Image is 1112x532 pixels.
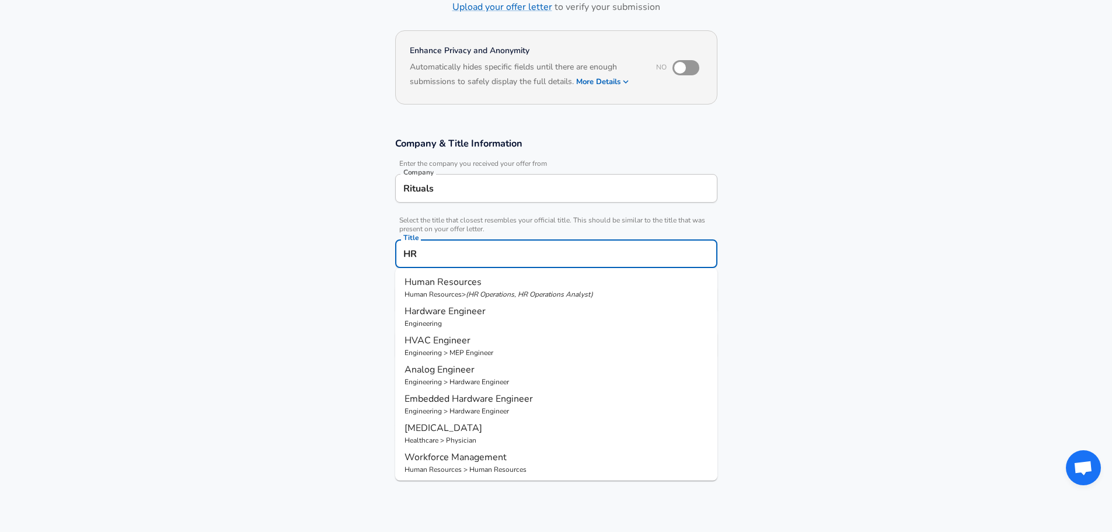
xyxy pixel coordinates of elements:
p: Human Resources > [405,289,708,300]
input: Google [400,179,712,197]
p: Healthcare > Physician [405,435,708,446]
span: Human Resources [405,276,482,288]
label: Title [403,234,419,241]
h4: Enhance Privacy and Anonymity [410,45,640,57]
span: [MEDICAL_DATA] [405,422,482,434]
span: Thermal Engineer [405,480,480,493]
input: Software Engineer [400,245,712,263]
h6: Automatically hides specific fields until there are enough submissions to safely display the full... [410,61,640,90]
div: Open chat [1066,450,1101,485]
p: Engineering [405,318,708,329]
button: More Details [576,74,630,90]
p: Engineering > Hardware Engineer [405,406,708,416]
p: Engineering > MEP Engineer [405,347,708,358]
span: Workforce Management [405,451,507,464]
p: ( HR Operations, HR Operations Analyst ) [466,290,593,299]
label: Company [403,169,434,176]
span: Embedded Hardware Engineer [405,392,533,405]
span: Enter the company you received your offer from [395,159,717,168]
a: Upload your offer letter [452,1,552,13]
h3: Company & Title Information [395,137,717,150]
span: Analog Engineer [405,363,475,376]
p: Human Resources > Human Resources [405,464,708,475]
p: Engineering > Hardware Engineer [405,377,708,387]
span: Select the title that closest resembles your official title. This should be similar to the title ... [395,216,717,234]
span: No [656,62,667,72]
span: HVAC Engineer [405,334,470,347]
span: Hardware Engineer [405,305,486,318]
